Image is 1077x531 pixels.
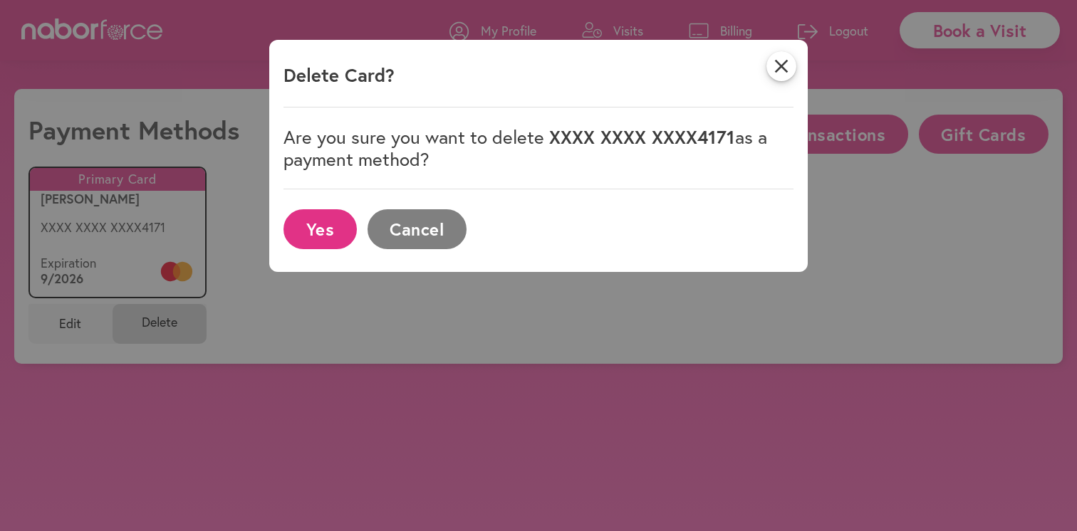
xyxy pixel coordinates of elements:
button: Yes [283,209,357,248]
i: close [766,51,796,81]
p: Are you sure you want to delete as a payment method? [283,126,794,170]
button: Cancel [368,209,467,248]
span: XXXX XXXX XXXX 4171 [549,125,735,149]
p: Delete Card? [283,63,395,87]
